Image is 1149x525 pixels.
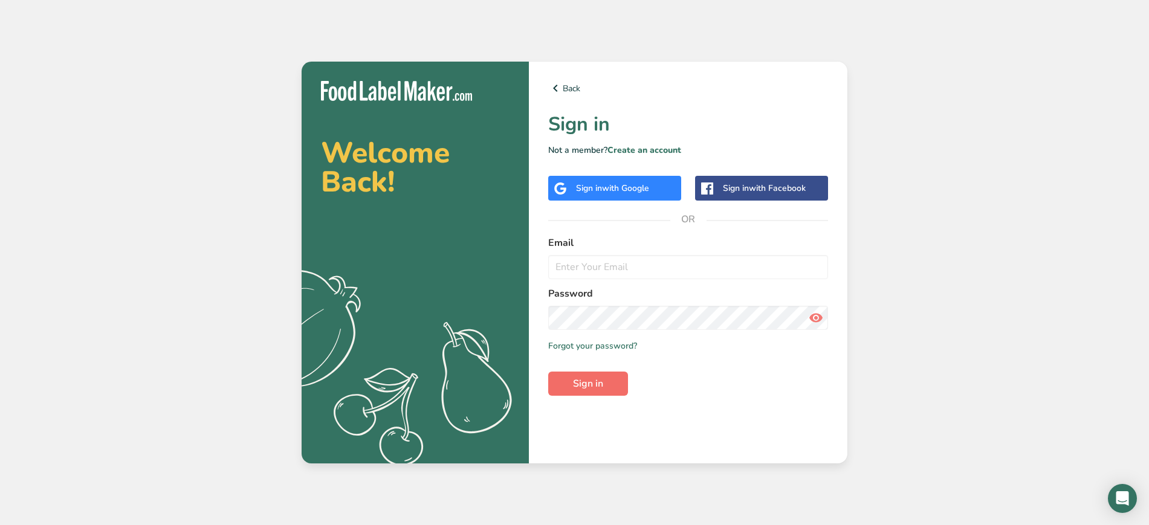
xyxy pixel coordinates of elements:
div: Sign in [723,182,806,195]
a: Create an account [607,144,681,156]
input: Enter Your Email [548,255,828,279]
div: Sign in [576,182,649,195]
div: Open Intercom Messenger [1108,484,1137,513]
button: Sign in [548,372,628,396]
span: with Facebook [749,182,806,194]
p: Not a member? [548,144,828,156]
span: Sign in [573,376,603,391]
img: Food Label Maker [321,81,472,101]
a: Forgot your password? [548,340,637,352]
span: OR [670,201,707,237]
h1: Sign in [548,110,828,139]
label: Email [548,236,828,250]
a: Back [548,81,828,95]
h2: Welcome Back! [321,138,510,196]
span: with Google [602,182,649,194]
label: Password [548,286,828,301]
